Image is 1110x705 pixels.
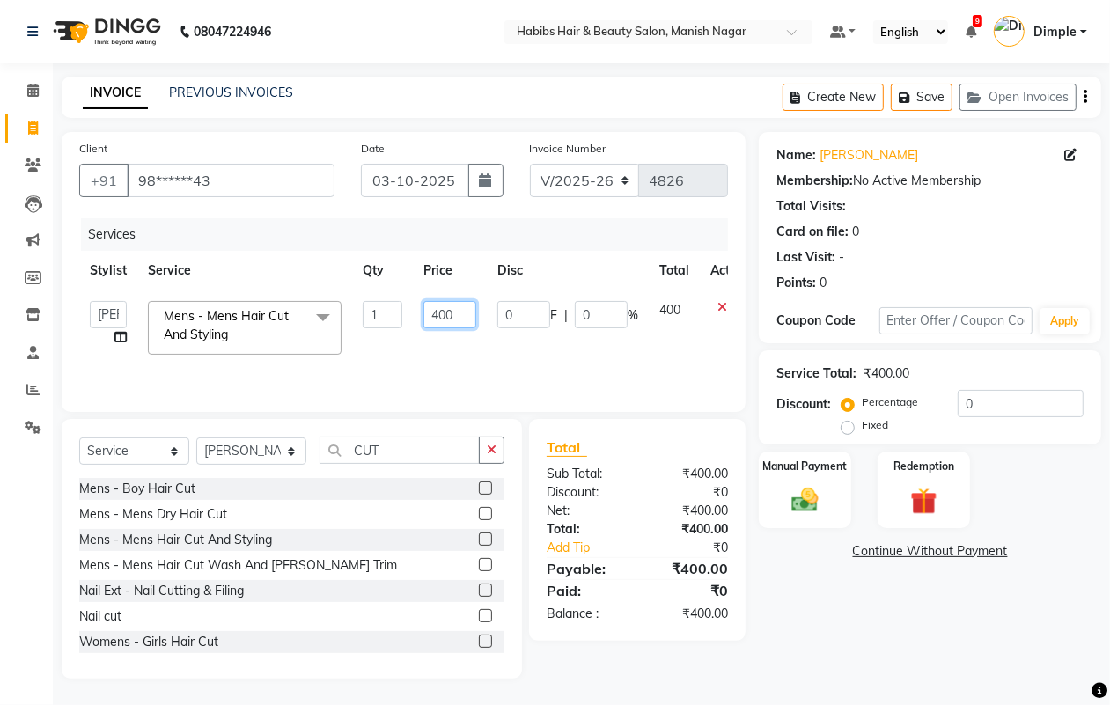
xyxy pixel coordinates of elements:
[127,164,334,197] input: Search by Name/Mobile/Email/Code
[533,539,655,557] a: Add Tip
[839,248,844,267] div: -
[564,306,568,325] span: |
[776,172,1084,190] div: No Active Membership
[361,141,385,157] label: Date
[902,485,945,518] img: _gift.svg
[79,607,121,626] div: Nail cut
[137,251,352,290] th: Service
[487,251,649,290] th: Disc
[533,502,637,520] div: Net:
[164,308,289,342] span: Mens - Mens Hair Cut And Styling
[862,417,888,433] label: Fixed
[79,141,107,157] label: Client
[659,302,680,318] span: 400
[547,438,587,457] span: Total
[776,274,816,292] div: Points:
[891,84,952,111] button: Save
[79,164,129,197] button: +91
[776,312,878,330] div: Coupon Code
[352,251,413,290] th: Qty
[550,306,557,325] span: F
[45,7,165,56] img: logo
[655,539,741,557] div: ₹0
[83,77,148,109] a: INVOICE
[79,505,227,524] div: Mens - Mens Dry Hair Cut
[530,141,606,157] label: Invoice Number
[1033,23,1077,41] span: Dimple
[79,633,218,651] div: Womens - Girls Hair Cut
[776,146,816,165] div: Name:
[533,465,637,483] div: Sub Total:
[79,251,137,290] th: Stylist
[994,16,1025,47] img: Dimple
[864,364,909,383] div: ₹400.00
[776,364,856,383] div: Service Total:
[637,605,741,623] div: ₹400.00
[852,223,859,241] div: 0
[776,248,835,267] div: Last Visit:
[973,15,982,27] span: 9
[79,556,397,575] div: Mens - Mens Hair Cut Wash And [PERSON_NAME] Trim
[776,395,831,414] div: Discount:
[628,306,638,325] span: %
[533,605,637,623] div: Balance :
[763,459,848,474] label: Manual Payment
[533,520,637,539] div: Total:
[893,459,954,474] label: Redemption
[783,485,826,515] img: _cash.svg
[637,502,741,520] div: ₹400.00
[533,580,637,601] div: Paid:
[79,480,195,498] div: Mens - Boy Hair Cut
[1040,308,1090,334] button: Apply
[194,7,271,56] b: 08047224946
[783,84,884,111] button: Create New
[879,307,1033,334] input: Enter Offer / Coupon Code
[762,542,1098,561] a: Continue Without Payment
[637,483,741,502] div: ₹0
[959,84,1077,111] button: Open Invoices
[79,531,272,549] div: Mens - Mens Hair Cut And Styling
[776,223,849,241] div: Card on file:
[649,251,700,290] th: Total
[320,437,480,464] input: Search or Scan
[79,582,244,600] div: Nail Ext - Nail Cutting & Filing
[966,24,976,40] a: 9
[228,327,236,342] a: x
[81,218,741,251] div: Services
[533,483,637,502] div: Discount:
[413,251,487,290] th: Price
[637,465,741,483] div: ₹400.00
[820,146,918,165] a: [PERSON_NAME]
[637,520,741,539] div: ₹400.00
[776,172,853,190] div: Membership:
[820,274,827,292] div: 0
[533,558,637,579] div: Payable:
[637,558,741,579] div: ₹400.00
[862,394,918,410] label: Percentage
[637,580,741,601] div: ₹0
[776,197,846,216] div: Total Visits:
[169,84,293,100] a: PREVIOUS INVOICES
[700,251,758,290] th: Action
